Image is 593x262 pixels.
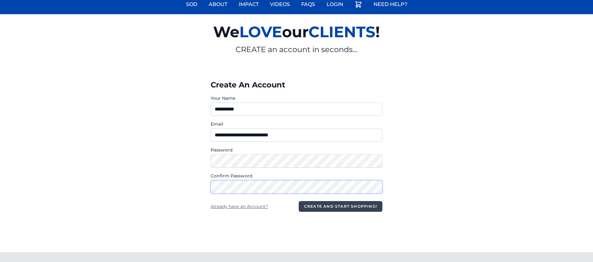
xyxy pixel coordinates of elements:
label: Password [211,147,382,153]
a: Already have an Account? [211,204,268,209]
p: CREATE an account in seconds... [140,45,453,55]
span: CLIENTS [308,23,375,41]
h2: We our ! [140,19,453,45]
label: Confirm Password [211,173,382,179]
span: LOVE [239,23,282,41]
label: Email [211,121,382,127]
button: Create and Start Shopping! [299,201,382,212]
label: Your Name [211,95,382,101]
h3: Create An Account [211,80,382,90]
